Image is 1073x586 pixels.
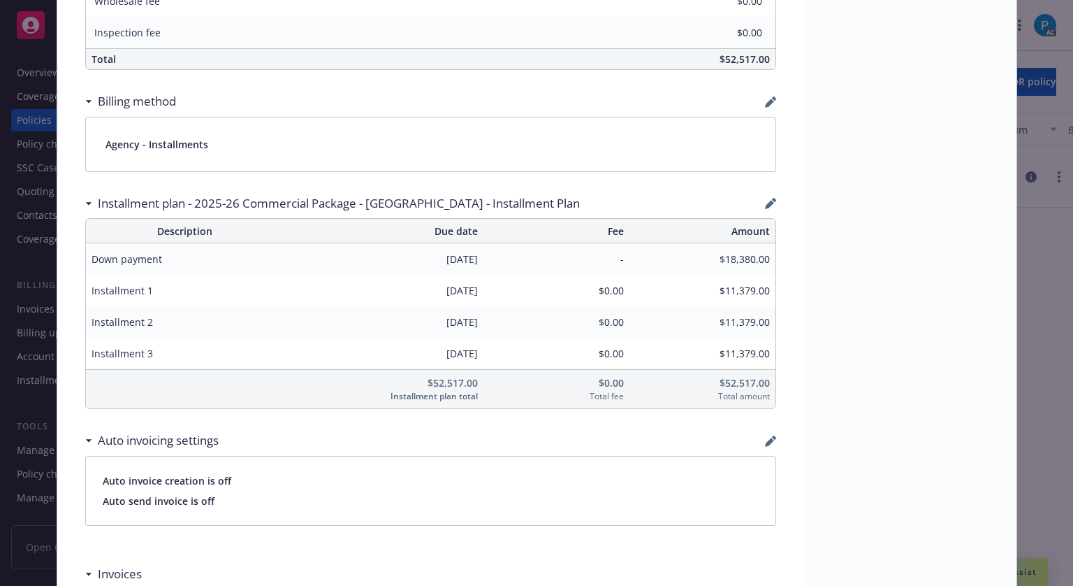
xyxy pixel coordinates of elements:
span: $0.00 [489,376,624,390]
span: $11,379.00 [635,315,770,329]
span: [DATE] [290,315,478,329]
div: Installment plan - 2025-26 Commercial Package - [GEOGRAPHIC_DATA] - Installment Plan [85,194,580,213]
input: 0.00 [680,22,771,43]
span: $52,517.00 [720,52,770,66]
h3: Billing method [98,92,176,110]
h3: Installment plan - 2025-26 Commercial Package - [GEOGRAPHIC_DATA] - Installment Plan [98,194,580,213]
h3: Invoices [98,565,142,583]
span: Inspection fee [94,26,161,39]
span: Installment 1 [92,283,279,298]
span: $0.00 [489,283,624,298]
span: $11,379.00 [635,283,770,298]
div: Invoices [85,565,142,583]
span: Auto send invoice is off [103,494,759,508]
span: [DATE] [290,283,478,298]
span: Auto invoice creation is off [103,473,759,488]
span: Installment plan total [290,390,478,403]
span: Description [92,224,279,238]
span: [DATE] [290,346,478,361]
span: Due date [290,224,478,238]
span: - [489,252,624,266]
div: Auto invoicing settings [85,431,219,450]
span: Total amount [635,390,770,403]
span: Installment 2 [92,315,279,329]
span: $11,379.00 [635,346,770,361]
span: Down payment [92,252,279,266]
span: $52,517.00 [635,376,770,390]
span: Installment 3 [92,346,279,361]
span: $0.00 [489,346,624,361]
h3: Auto invoicing settings [98,431,219,450]
span: $0.00 [489,315,624,329]
span: Amount [635,224,770,238]
span: $52,517.00 [290,376,478,390]
div: Billing method [85,92,176,110]
span: $18,380.00 [635,252,770,266]
span: Total [92,52,116,66]
span: Fee [489,224,624,238]
span: Total fee [489,390,624,403]
div: Agency - Installments [86,117,775,171]
span: [DATE] [290,252,478,266]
